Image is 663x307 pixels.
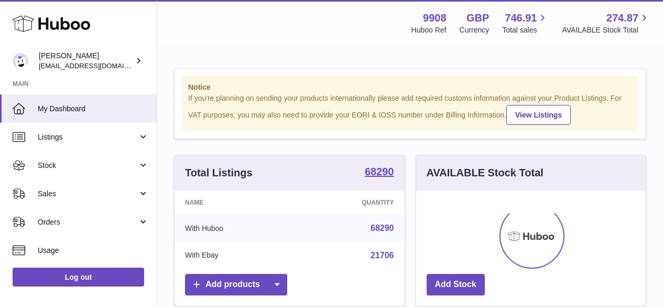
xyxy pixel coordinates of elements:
[427,274,485,295] a: Add Stock
[188,82,632,92] strong: Notice
[38,189,138,199] span: Sales
[427,166,544,180] h3: AVAILABLE Stock Total
[38,246,149,256] span: Usage
[38,132,138,142] span: Listings
[505,11,537,25] span: 746.91
[175,215,296,242] td: With Huboo
[38,217,138,227] span: Orders
[466,11,489,25] strong: GBP
[506,105,571,125] a: View Listings
[39,61,154,70] span: [EMAIL_ADDRESS][DOMAIN_NAME]
[502,11,549,35] a: 746.91 Total sales
[423,11,447,25] strong: 9908
[175,242,296,269] td: With Ebay
[13,53,28,69] img: internalAdmin-9908@internal.huboo.com
[38,161,138,171] span: Stock
[371,251,394,260] a: 21706
[411,25,447,35] div: Huboo Ref
[365,166,394,177] strong: 68290
[39,51,133,71] div: [PERSON_NAME]
[562,25,650,35] span: AVAILABLE Stock Total
[562,11,650,35] a: 274.87 AVAILABLE Stock Total
[365,166,394,179] a: 68290
[185,166,253,180] h3: Total Listings
[296,190,404,215] th: Quantity
[38,104,149,114] span: My Dashboard
[606,11,638,25] span: 274.87
[371,224,394,232] a: 68290
[188,93,632,125] div: If you're planning on sending your products internationally please add required customs informati...
[13,268,144,287] a: Log out
[185,274,287,295] a: Add products
[460,25,490,35] div: Currency
[502,25,549,35] span: Total sales
[175,190,296,215] th: Name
